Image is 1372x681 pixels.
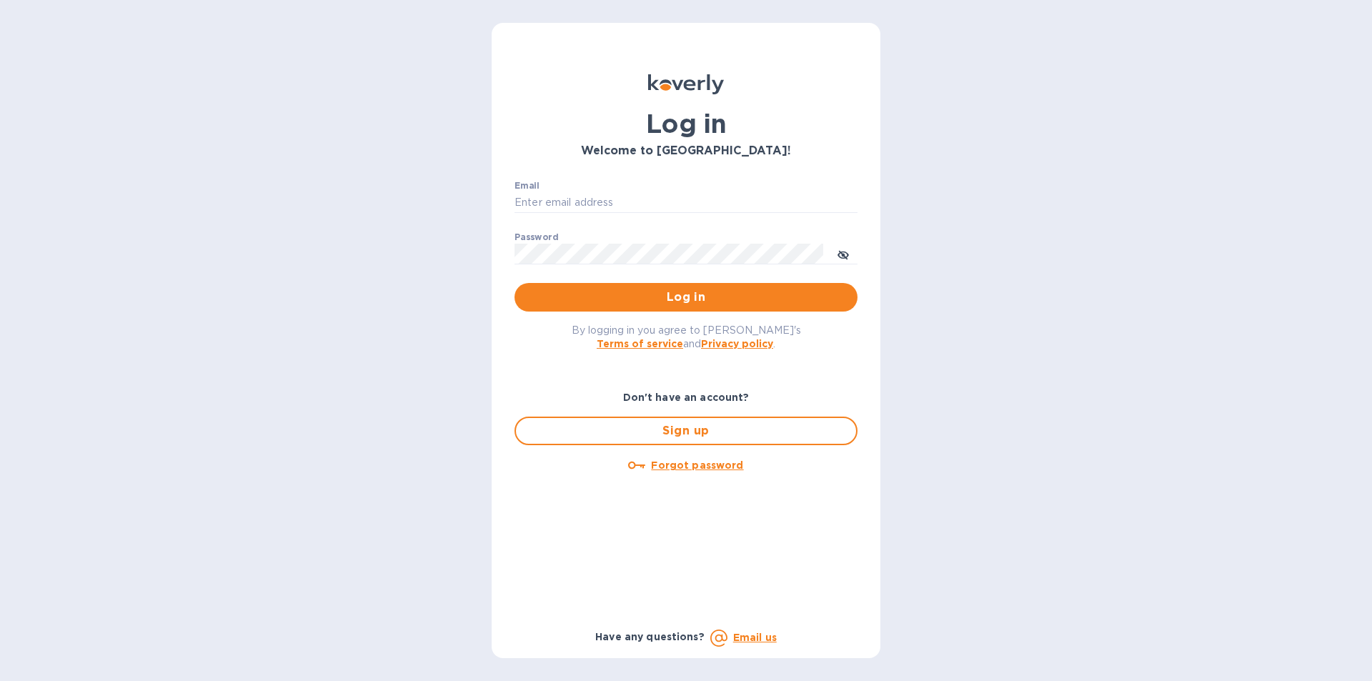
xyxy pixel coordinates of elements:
[514,233,558,242] label: Password
[648,74,724,94] img: Koverly
[514,182,540,190] label: Email
[623,392,750,403] b: Don't have an account?
[527,422,845,439] span: Sign up
[572,324,801,349] span: By logging in you agree to [PERSON_NAME]'s and .
[651,459,743,471] u: Forgot password
[829,239,857,268] button: toggle password visibility
[514,283,857,312] button: Log in
[526,289,846,306] span: Log in
[514,144,857,158] h3: Welcome to [GEOGRAPHIC_DATA]!
[597,338,683,349] a: Terms of service
[514,109,857,139] h1: Log in
[514,417,857,445] button: Sign up
[733,632,777,643] a: Email us
[595,631,705,642] b: Have any questions?
[701,338,773,349] a: Privacy policy
[514,192,857,214] input: Enter email address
